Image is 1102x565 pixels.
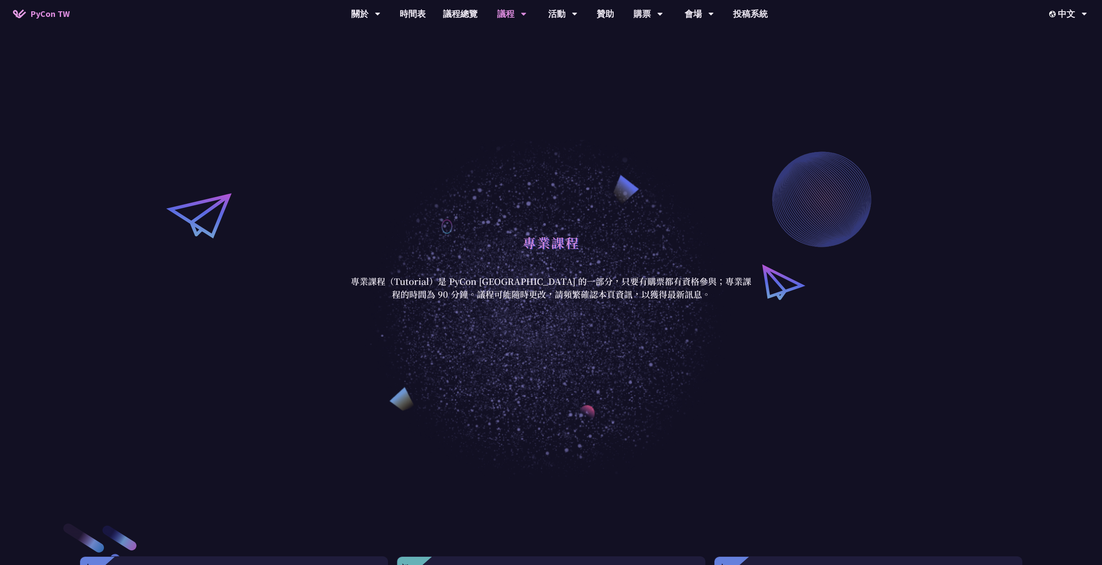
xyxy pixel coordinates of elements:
[1049,11,1058,17] img: Locale Icon
[13,10,26,18] img: Home icon of PyCon TW 2025
[523,229,580,255] h1: 專業課程
[4,3,78,25] a: PyCon TW
[350,275,753,301] p: 專業課程（Tutorial）是 PyCon [GEOGRAPHIC_DATA] 的一部分，只要有購票都有資格參與；專業課程的時間為 90 分鐘。議程可能隨時更改，請頻繁確認本頁資訊，以獲得最新訊息。
[30,7,70,20] span: PyCon TW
